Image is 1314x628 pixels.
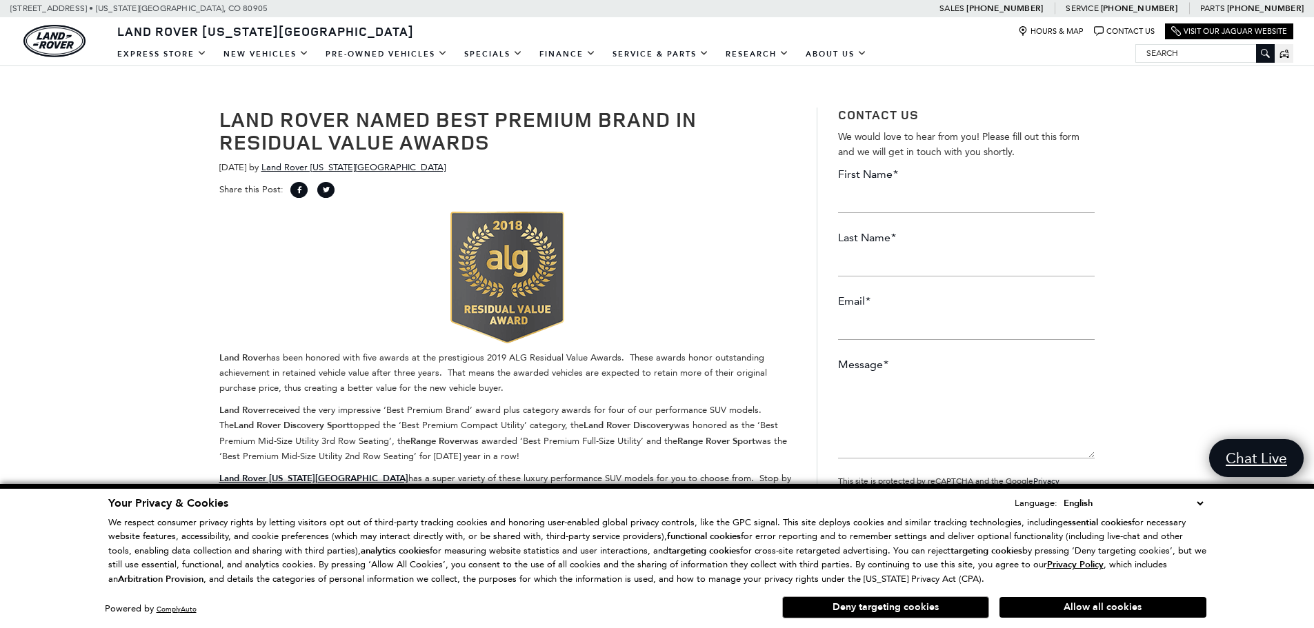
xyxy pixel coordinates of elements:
[1015,498,1057,507] div: Language:
[219,350,797,396] p: has been honored with five awards at the prestigious 2019 ALG Residual Value Awards. These awards...
[118,573,203,585] strong: Arbitration Provision
[797,42,875,66] a: About Us
[317,42,456,66] a: Pre-Owned Vehicles
[1063,516,1132,529] strong: essential cookies
[999,597,1206,618] button: Allow all cookies
[361,545,430,557] strong: analytics cookies
[838,230,896,245] label: Last Name
[950,545,1022,557] strong: targeting cookies
[838,476,1059,501] small: This site is protected by reCAPTCHA and the Google and apply.
[667,530,741,543] strong: functional cookies
[117,23,414,39] span: Land Rover [US_STATE][GEOGRAPHIC_DATA]
[109,23,422,39] a: Land Rover [US_STATE][GEOGRAPHIC_DATA]
[109,42,215,66] a: EXPRESS STORE
[1136,45,1274,61] input: Search
[1200,3,1225,13] span: Parts
[1227,3,1304,14] a: [PHONE_NUMBER]
[966,3,1043,14] a: [PHONE_NUMBER]
[1209,439,1304,477] a: Chat Live
[23,25,86,57] a: land-rover
[1171,26,1287,37] a: Visit Our Jaguar Website
[1219,449,1294,467] span: Chat Live
[1066,3,1098,13] span: Service
[219,108,797,153] h1: Land Rover Named Best Premium Brand in Residual Value Awards
[10,3,268,13] a: [STREET_ADDRESS] • [US_STATE][GEOGRAPHIC_DATA], CO 80905
[219,472,408,485] strong: Land Rover [US_STATE][GEOGRAPHIC_DATA]
[219,404,266,416] strong: Land Rover
[105,605,197,614] div: Powered by
[1101,3,1177,14] a: [PHONE_NUMBER]
[219,182,797,205] div: Share this Post:
[109,42,875,66] nav: Main Navigation
[157,605,197,614] a: ComplyAuto
[215,42,317,66] a: New Vehicles
[717,42,797,66] a: Research
[249,162,259,172] span: by
[1094,26,1155,37] a: Contact Us
[1018,26,1084,37] a: Hours & Map
[23,25,86,57] img: Land Rover
[838,167,898,182] label: First Name
[782,596,989,618] button: Deny targeting cookies
[108,516,1206,587] p: We respect consumer privacy rights by letting visitors opt out of third-party tracking cookies an...
[604,42,717,66] a: Service & Parts
[410,435,463,447] strong: Range Rover
[219,473,408,483] a: Land Rover [US_STATE][GEOGRAPHIC_DATA]
[677,435,755,447] strong: Range Rover Sport
[838,131,1079,158] span: We would love to hear from you! Please fill out this form and we will get in touch with you shortly.
[234,419,350,432] strong: Land Rover Discovery Sport
[838,357,888,372] label: Message
[219,403,797,463] p: received the very impressive ‘Best Premium Brand’ award plus category awards for four of our perf...
[219,352,266,364] strong: Land Rover
[1047,558,1104,571] u: Privacy Policy
[584,419,674,432] strong: Land Rover Discovery
[456,42,531,66] a: Specials
[838,108,1095,123] h3: Contact Us
[219,471,797,516] p: has a super variety of these luxury performance SUV models for you to choose from. Stop by [DATE]...
[1060,496,1206,511] select: Language Select
[1047,559,1104,569] a: Privacy Policy
[450,212,564,343] img: Land Rover wins alg residual value award COLORADO springs
[838,294,870,309] label: Email
[531,42,604,66] a: Finance
[668,545,740,557] strong: targeting cookies
[939,3,964,13] span: Sales
[108,496,228,511] span: Your Privacy & Cookies
[219,162,246,172] span: [DATE]
[261,162,446,172] a: Land Rover [US_STATE][GEOGRAPHIC_DATA]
